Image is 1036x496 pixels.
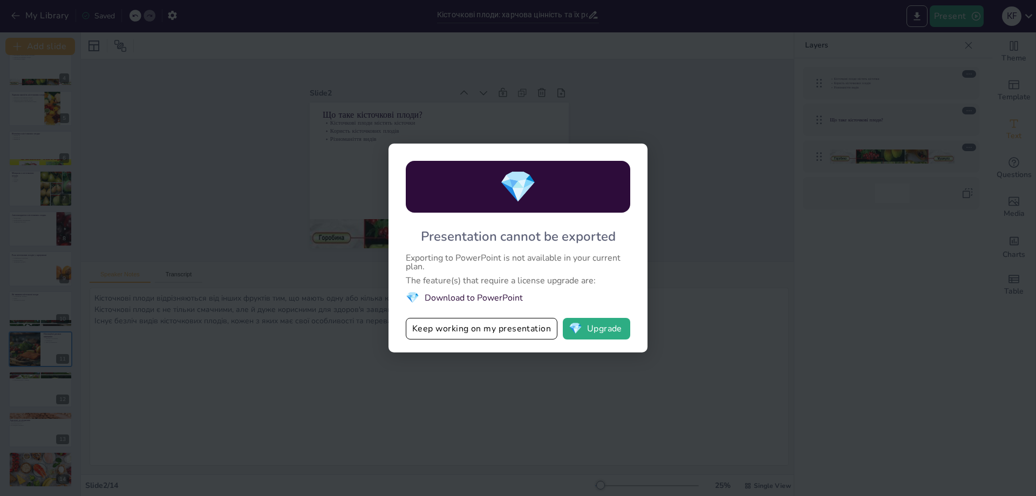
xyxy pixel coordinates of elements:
button: Keep working on my presentation [406,318,557,339]
button: diamondUpgrade [563,318,630,339]
span: diamond [406,290,419,305]
li: Download to PowerPoint [406,290,630,305]
div: Presentation cannot be exported [421,228,616,245]
span: diamond [569,323,582,334]
div: Exporting to PowerPoint is not available in your current plan. [406,254,630,271]
div: The feature(s) that require a license upgrade are: [406,276,630,285]
span: diamond [499,166,537,208]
